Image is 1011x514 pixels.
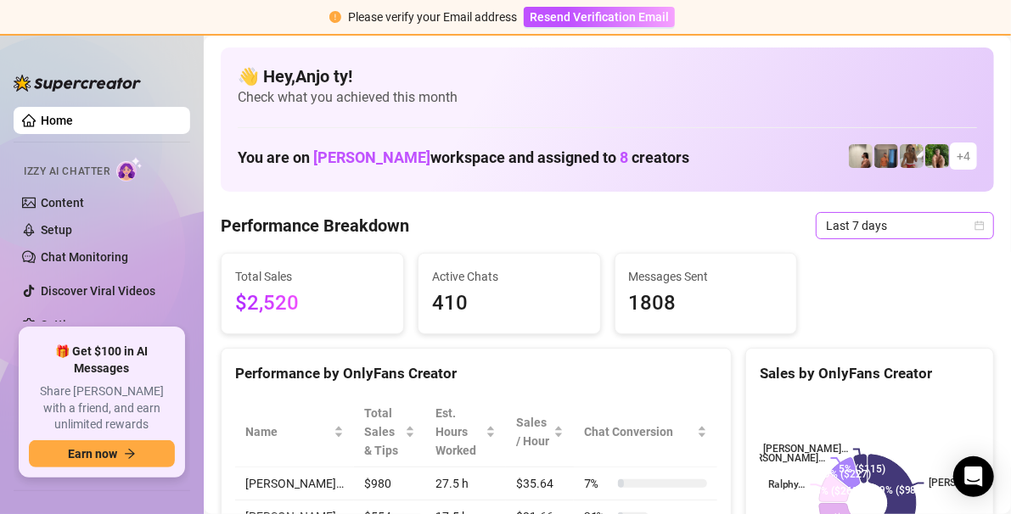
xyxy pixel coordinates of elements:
[116,157,143,182] img: AI Chatter
[516,413,550,450] span: Sales / Hour
[530,10,669,24] span: Resend Verification Email
[763,444,848,455] text: [PERSON_NAME]…
[629,288,784,320] span: 1808
[620,148,628,166] span: 8
[29,344,175,377] span: 🎁 Get $100 in AI Messages
[235,288,390,320] span: $2,520
[826,213,984,238] span: Last 7 days
[41,223,72,237] a: Setup
[14,75,141,92] img: logo-BBDzfeDw.svg
[41,250,128,264] a: Chat Monitoring
[432,288,587,320] span: 410
[124,448,136,460] span: arrow-right
[629,267,784,286] span: Messages Sent
[245,422,330,441] span: Name
[354,467,425,500] td: $980
[974,221,985,231] span: calendar
[238,64,977,88] h4: 👋 Hey, Anjo ty !
[235,362,717,385] div: Performance by OnlyFans Creator
[768,479,806,491] text: Ralphy…
[238,148,689,167] h1: You are on workspace and assigned to creators
[329,11,341,23] span: exclamation-circle
[235,467,354,500] td: [PERSON_NAME]…
[364,404,402,460] span: Total Sales & Tips
[354,397,425,467] th: Total Sales & Tips
[506,467,574,500] td: $35.64
[925,144,949,168] img: Nathaniel
[235,267,390,286] span: Total Sales
[235,397,354,467] th: Name
[41,284,155,298] a: Discover Viral Videos
[849,144,873,168] img: Ralphy
[348,8,517,26] div: Please verify your Email address
[957,147,970,165] span: + 4
[574,397,717,467] th: Chat Conversion
[584,422,694,441] span: Chat Conversion
[953,456,994,497] div: Open Intercom Messenger
[29,383,175,433] span: Share [PERSON_NAME] with a friend, and earn unlimited rewards
[506,397,574,467] th: Sales / Hour
[584,474,611,493] span: 7 %
[425,467,506,500] td: 27.5 h
[900,144,924,168] img: Nathaniel
[41,318,86,332] a: Settings
[741,452,826,464] text: [PERSON_NAME]…
[524,7,675,27] button: Resend Verification Email
[41,196,84,210] a: Content
[435,404,482,460] div: Est. Hours Worked
[313,148,430,166] span: [PERSON_NAME]
[41,114,73,127] a: Home
[29,440,175,467] button: Earn nowarrow-right
[68,447,117,461] span: Earn now
[24,164,110,180] span: Izzy AI Chatter
[221,214,409,237] h4: Performance Breakdown
[238,88,977,107] span: Check what you achieved this month
[874,144,898,168] img: Wayne
[432,267,587,286] span: Active Chats
[760,362,980,385] div: Sales by OnlyFans Creator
